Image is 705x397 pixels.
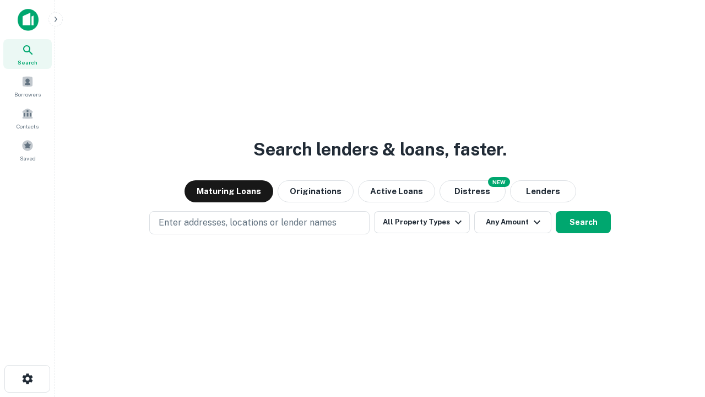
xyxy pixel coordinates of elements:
[440,180,506,202] button: Search distressed loans with lien and other non-mortgage details.
[3,39,52,69] a: Search
[20,154,36,163] span: Saved
[474,211,551,233] button: Any Amount
[374,211,470,233] button: All Property Types
[650,309,705,362] iframe: Chat Widget
[159,216,337,229] p: Enter addresses, locations or lender names
[149,211,370,234] button: Enter addresses, locations or lender names
[278,180,354,202] button: Originations
[3,71,52,101] a: Borrowers
[14,90,41,99] span: Borrowers
[510,180,576,202] button: Lenders
[3,103,52,133] a: Contacts
[18,9,39,31] img: capitalize-icon.png
[556,211,611,233] button: Search
[18,58,37,67] span: Search
[488,177,510,187] div: NEW
[185,180,273,202] button: Maturing Loans
[3,135,52,165] a: Saved
[358,180,435,202] button: Active Loans
[17,122,39,131] span: Contacts
[253,136,507,163] h3: Search lenders & loans, faster.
